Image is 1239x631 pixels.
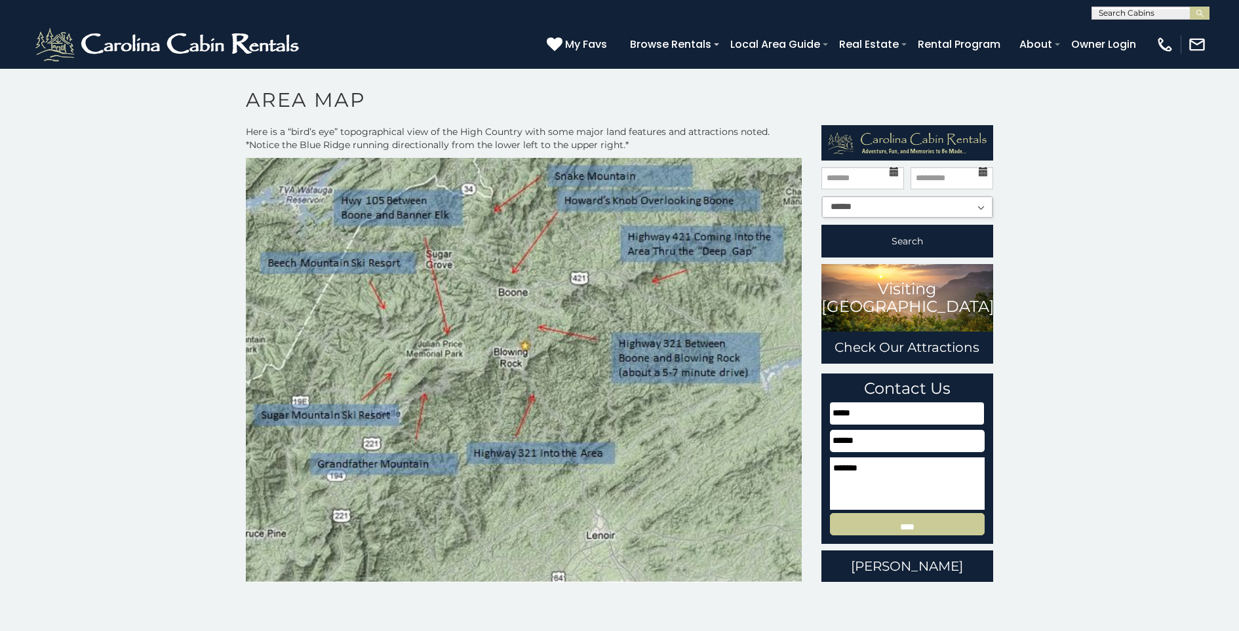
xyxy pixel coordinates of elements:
a: Owner Login [1065,33,1143,56]
h3: Contact Us [830,380,985,397]
a: Local Area Guide [724,33,827,56]
a: About [1013,33,1059,56]
img: mail-regular-white.png [1188,35,1206,54]
a: Check Our Attractions [821,332,994,364]
button: Search [821,225,994,258]
img: White-1-2.png [33,25,305,64]
p: Here is a “bird’s eye” topographical view of the High Country with some major land features and a... [246,125,802,151]
img: phone-regular-white.png [1156,35,1174,54]
a: [PERSON_NAME] [821,550,994,583]
h1: Area Map [236,88,1003,125]
a: Real Estate [833,33,905,56]
a: My Favs [547,36,610,53]
a: Browse Rentals [623,33,718,56]
span: My Favs [565,36,607,52]
h3: Visiting [GEOGRAPHIC_DATA] [821,280,994,315]
a: Rental Program [911,33,1007,56]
